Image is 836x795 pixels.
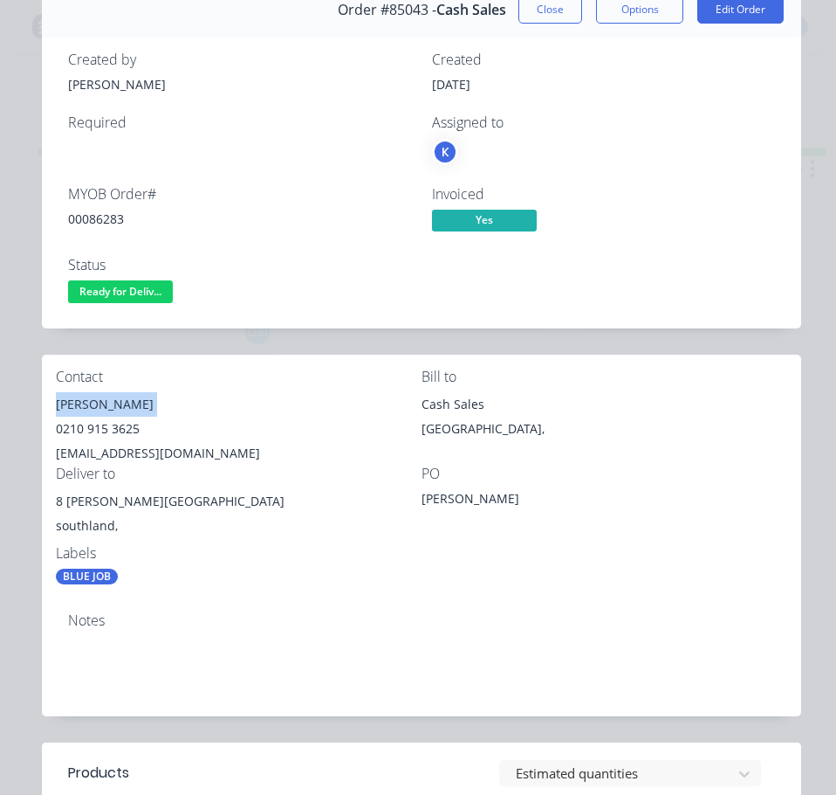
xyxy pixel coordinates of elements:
[68,186,411,203] div: MYOB Order #
[421,417,787,441] div: [GEOGRAPHIC_DATA],
[421,392,787,448] div: Cash Sales[GEOGRAPHIC_DATA],
[56,489,421,545] div: 8 [PERSON_NAME][GEOGRAPHIC_DATA]southland,
[432,76,470,93] span: [DATE]
[56,545,421,562] div: Labels
[56,569,118,584] div: BLUE JOB
[421,369,787,385] div: Bill to
[436,2,506,18] span: Cash Sales
[56,392,421,466] div: [PERSON_NAME]0210 915 3625[EMAIL_ADDRESS][DOMAIN_NAME]
[56,489,421,514] div: 8 [PERSON_NAME][GEOGRAPHIC_DATA]
[432,210,537,232] span: Yes
[68,612,775,629] div: Notes
[432,186,775,203] div: Invoiced
[68,75,411,93] div: [PERSON_NAME]
[68,280,173,307] button: Ready for Deliv...
[56,392,421,417] div: [PERSON_NAME]
[421,466,787,482] div: PO
[68,52,411,68] div: Created by
[68,210,411,228] div: 00086283
[421,392,787,417] div: Cash Sales
[432,114,775,131] div: Assigned to
[56,417,421,441] div: 0210 915 3625
[68,280,173,302] span: Ready for Deliv...
[68,763,129,784] div: Products
[68,114,411,131] div: Required
[56,514,421,538] div: southland,
[68,257,411,273] div: Status
[56,369,421,385] div: Contact
[338,2,436,18] span: Order #85043 -
[56,441,421,466] div: [EMAIL_ADDRESS][DOMAIN_NAME]
[432,52,775,68] div: Created
[432,139,458,165] button: K
[56,466,421,482] div: Deliver to
[421,489,640,514] div: [PERSON_NAME]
